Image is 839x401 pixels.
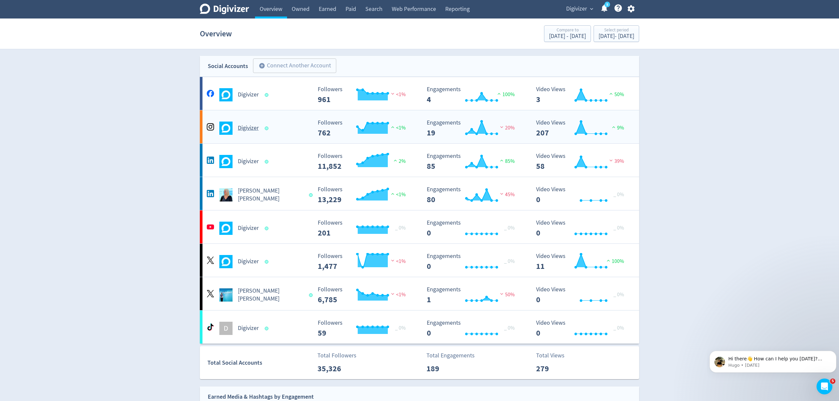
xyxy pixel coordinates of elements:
[564,4,595,14] button: Digivizer
[200,310,639,344] a: DDigivizer Followers 59 Followers 59 _ 0% Engagements 0 Engagements 0 _ 0% Video Views 0 Video Vi...
[392,158,406,164] span: 2%
[605,258,612,263] img: positive-performance.svg
[238,187,303,203] h5: [PERSON_NAME] [PERSON_NAME]
[314,253,414,271] svg: Followers 1,477
[605,258,624,265] span: 100%
[314,86,414,104] svg: Followers 961
[566,4,587,14] span: Digivizer
[238,324,259,332] h5: Digivizer
[426,363,464,375] p: 189
[314,286,414,304] svg: Followers 6,785
[498,125,515,131] span: 20%
[498,291,515,298] span: 50%
[238,158,259,165] h5: Digivizer
[207,358,313,368] div: Total Social Accounts
[314,220,414,237] svg: Followers 201
[533,320,632,337] svg: Video Views 0
[238,124,259,132] h5: Digivizer
[606,2,608,7] text: 5
[200,144,639,177] a: Digivizer undefinedDigivizer Followers 11,852 Followers 11,852 2% Engagements 85 Engagements 85 8...
[599,33,634,39] div: [DATE] - [DATE]
[423,186,523,204] svg: Engagements 80
[599,28,634,33] div: Select period
[392,158,399,163] img: positive-performance.svg
[423,286,523,304] svg: Engagements 1
[610,125,617,129] img: positive-performance.svg
[309,293,314,297] span: Data last synced: 6 Oct 2025, 10:02pm (AEDT)
[317,363,355,375] p: 35,326
[613,291,624,298] span: _ 0%
[200,277,639,310] a: Emma Lo Russo undefined[PERSON_NAME] [PERSON_NAME] Followers 6,785 Followers 6,785 <1% Engagement...
[613,191,624,198] span: _ 0%
[589,6,595,12] span: expand_more
[219,88,233,101] img: Digivizer undefined
[395,225,406,231] span: _ 0%
[594,25,639,42] button: Select period[DATE]- [DATE]
[219,155,233,168] img: Digivizer undefined
[238,91,259,99] h5: Digivizer
[423,253,523,271] svg: Engagements 0
[395,325,406,331] span: _ 0%
[219,188,233,201] img: Emma Lo Russo undefined
[200,23,232,44] h1: Overview
[830,379,835,384] span: 5
[707,337,839,383] iframe: Intercom notifications message
[389,91,406,98] span: <1%
[389,291,406,298] span: <1%
[259,62,265,69] span: add_circle
[496,91,515,98] span: 100%
[317,351,356,360] p: Total Followers
[309,193,314,197] span: Data last synced: 7 Oct 2025, 1:08pm (AEDT)
[498,125,505,129] img: negative-performance.svg
[504,325,515,331] span: _ 0%
[314,186,414,204] svg: Followers 13,229
[265,127,271,130] span: Data last synced: 7 Oct 2025, 9:02am (AEDT)
[604,2,610,7] a: 5
[498,158,505,163] img: positive-performance.svg
[536,351,574,360] p: Total Views
[817,379,832,394] iframe: Intercom live chat
[200,110,639,143] a: Digivizer undefinedDigivizer Followers 762 Followers 762 <1% Engagements 19 Engagements 19 20% Vi...
[423,320,523,337] svg: Engagements 0
[533,153,632,170] svg: Video Views 58
[219,222,233,235] img: Digivizer undefined
[423,153,523,170] svg: Engagements 85
[219,122,233,135] img: Digivizer undefined
[608,158,624,164] span: 39%
[265,160,271,164] span: Data last synced: 7 Oct 2025, 9:02am (AEDT)
[200,210,639,243] a: Digivizer undefinedDigivizer Followers 201 Followers 201 _ 0% Engagements 0 Engagements 0 _ 0% Vi...
[536,363,574,375] p: 279
[219,322,233,335] div: D
[238,258,259,266] h5: Digivizer
[200,244,639,277] a: Digivizer undefinedDigivizer Followers 1,477 Followers 1,477 <1% Engagements 0 Engagements 0 _ 0%...
[533,186,632,204] svg: Video Views 0
[423,86,523,104] svg: Engagements 4
[533,120,632,137] svg: Video Views 207
[265,327,271,330] span: Data last synced: 7 Oct 2025, 9:02am (AEDT)
[610,125,624,131] span: 9%
[389,191,406,198] span: <1%
[389,91,396,96] img: negative-performance.svg
[544,25,591,42] button: Compare to[DATE] - [DATE]
[389,258,406,265] span: <1%
[200,77,639,110] a: Digivizer undefinedDigivizer Followers 961 Followers 961 <1% Engagements 4 Engagements 4 100% Vid...
[219,288,233,302] img: Emma Lo Russo undefined
[238,224,259,232] h5: Digivizer
[219,255,233,268] img: Digivizer undefined
[200,177,639,210] a: Emma Lo Russo undefined[PERSON_NAME] [PERSON_NAME] Followers 13,229 Followers 13,229 <1% Engageme...
[265,227,271,230] span: Data last synced: 7 Oct 2025, 3:01am (AEDT)
[608,158,614,163] img: negative-performance.svg
[608,91,624,98] span: 50%
[533,253,632,271] svg: Video Views 11
[208,61,248,71] div: Social Accounts
[533,220,632,237] svg: Video Views 0
[314,153,414,170] svg: Followers 11,852
[389,191,396,196] img: positive-performance.svg
[504,225,515,231] span: _ 0%
[549,33,586,39] div: [DATE] - [DATE]
[504,258,515,265] span: _ 0%
[265,93,271,97] span: Data last synced: 7 Oct 2025, 9:02am (AEDT)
